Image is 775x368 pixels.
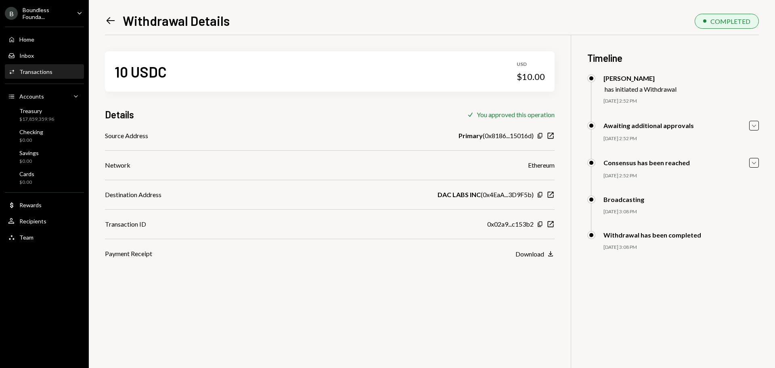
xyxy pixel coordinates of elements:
[105,131,148,141] div: Source Address
[5,198,84,212] a: Rewards
[517,71,545,82] div: $10.00
[19,149,39,156] div: Savings
[19,158,39,165] div: $0.00
[5,214,84,228] a: Recipients
[105,190,161,200] div: Destination Address
[5,230,84,244] a: Team
[19,218,46,225] div: Recipients
[19,107,54,114] div: Treasury
[487,219,534,229] div: 0x02a9...c153b2
[19,68,52,75] div: Transactions
[19,234,34,241] div: Team
[19,128,43,135] div: Checking
[19,36,34,43] div: Home
[5,105,84,124] a: Treasury$17,859,359.96
[603,196,644,203] div: Broadcasting
[19,93,44,100] div: Accounts
[5,89,84,103] a: Accounts
[710,17,750,25] div: COMPLETED
[587,51,759,65] h3: Timeline
[459,131,483,141] b: Primary
[19,170,34,177] div: Cards
[603,74,677,82] div: [PERSON_NAME]
[603,135,759,142] div: [DATE] 2:52 PM
[5,168,84,187] a: Cards$0.00
[123,13,230,29] h1: Withdrawal Details
[105,249,152,259] div: Payment Receipt
[603,231,701,239] div: Withdrawal has been completed
[19,137,43,144] div: $0.00
[19,202,42,208] div: Rewards
[603,159,690,166] div: Consensus has been reached
[528,160,555,170] div: Ethereum
[5,32,84,46] a: Home
[105,108,134,121] h3: Details
[5,64,84,79] a: Transactions
[19,116,54,123] div: $17,859,359.96
[605,85,677,93] div: has initiated a Withdrawal
[105,160,130,170] div: Network
[459,131,534,141] div: ( 0x8186...15016d )
[603,244,759,251] div: [DATE] 3:08 PM
[19,179,34,186] div: $0.00
[5,126,84,145] a: Checking$0.00
[5,147,84,166] a: Savings$0.00
[517,61,545,68] div: USD
[115,63,167,81] div: 10 USDC
[5,48,84,63] a: Inbox
[19,52,34,59] div: Inbox
[603,98,759,105] div: [DATE] 2:52 PM
[603,122,694,129] div: Awaiting additional approvals
[603,208,759,215] div: [DATE] 3:08 PM
[477,111,555,118] div: You approved this operation
[515,250,544,258] div: Download
[603,172,759,179] div: [DATE] 2:52 PM
[23,6,70,20] div: Boundless Founda...
[515,250,555,259] button: Download
[105,219,146,229] div: Transaction ID
[438,190,481,200] b: DAC LABS INC
[5,7,18,20] div: B
[438,190,534,200] div: ( 0x4EaA...3D9F5b )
